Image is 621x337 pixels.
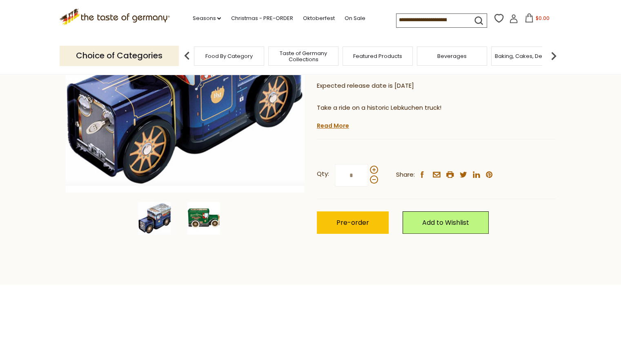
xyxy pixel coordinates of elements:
[317,103,556,113] p: Take a ride on a historic Lebkuchen truck!
[353,53,402,59] a: Featured Products
[545,48,562,64] img: next arrow
[520,13,554,26] button: $0.00
[317,81,556,91] p: Expected release date is [DATE]
[317,119,556,129] p: One of two assorted musical gift tins shaped like an authentic 1920s delivery truck, filled with ...
[396,170,415,180] span: Share:
[344,14,365,23] a: On Sale
[192,14,221,23] a: Seasons
[317,169,329,179] strong: Qty:
[403,211,489,234] a: Add to Wishlist
[138,202,171,235] img: Haeberlein Metzger "Nostalgic Truck" Tin with Nuernberg Gingerbread, Assorted, 7.05 oz
[60,46,179,66] p: Choice of Categories
[231,14,293,23] a: Christmas - PRE-ORDER
[179,48,195,64] img: previous arrow
[317,122,349,130] a: Read More
[271,50,336,62] a: Taste of Germany Collections
[335,164,368,186] input: Qty:
[495,53,558,59] a: Baking, Cakes, Desserts
[187,202,220,235] img: Haeberlein Metzger "Nostalgic Truck" Tin with Nuernberg Gingerbread, Assorted, 7.05 oz
[317,211,389,234] button: Pre-order
[535,15,549,22] span: $0.00
[437,53,467,59] a: Beverages
[303,14,334,23] a: Oktoberfest
[336,218,369,227] span: Pre-order
[205,53,253,59] a: Food By Category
